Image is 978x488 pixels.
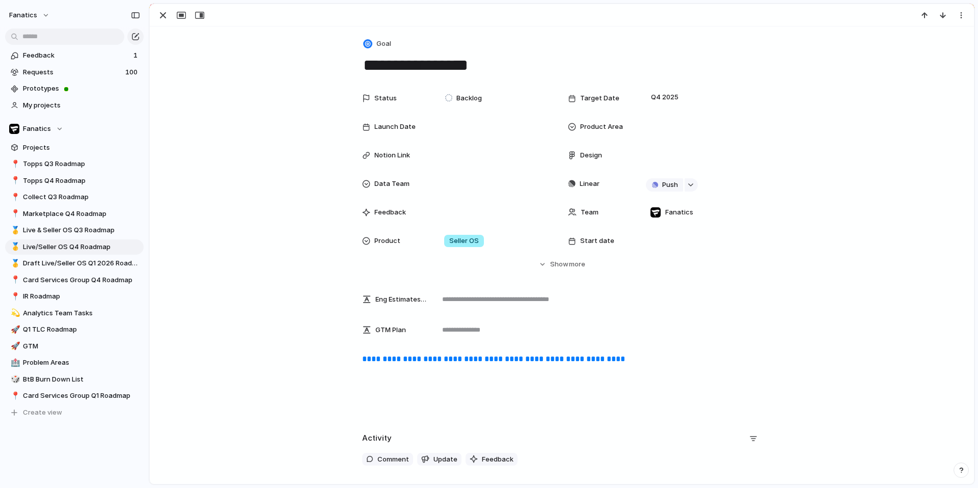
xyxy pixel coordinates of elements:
button: 🥇 [9,242,19,252]
button: 📍 [9,192,19,202]
button: 🥇 [9,258,19,268]
div: 📍 [11,208,18,220]
span: Prototypes [23,84,140,94]
span: Q4 2025 [648,91,681,103]
button: 📍 [9,176,19,186]
span: Product Area [580,122,623,132]
a: 📍Topps Q3 Roadmap [5,156,144,172]
div: 🎲 [11,373,18,385]
span: Problem Areas [23,358,140,368]
span: Fanatics [665,207,693,218]
span: Topps Q3 Roadmap [23,159,140,169]
span: Collect Q3 Roadmap [23,192,140,202]
button: 📍 [9,209,19,219]
span: Q1 TLC Roadmap [23,324,140,335]
button: 📍 [9,291,19,302]
span: Backlog [456,93,482,103]
span: Goal [376,39,391,49]
a: 🎲BtB Burn Down List [5,372,144,387]
span: Draft Live/Seller OS Q1 2026 Roadmap [23,258,140,268]
span: Feedback [374,207,406,218]
span: more [569,259,585,269]
span: Create view [23,408,62,418]
a: 📍Topps Q4 Roadmap [5,173,144,188]
span: Target Date [580,93,619,103]
a: 🥇Live & Seller OS Q3 Roadmap [5,223,144,238]
button: 🚀 [9,341,19,351]
a: 📍Card Services Group Q4 Roadmap [5,273,144,288]
span: Launch Date [374,122,416,132]
span: My projects [23,100,140,111]
span: Linear [580,179,600,189]
div: 📍 [11,390,18,402]
div: 💫Analytics Team Tasks [5,306,144,321]
div: 📍 [11,274,18,286]
button: 📍 [9,159,19,169]
span: Update [433,454,457,465]
span: BtB Burn Down List [23,374,140,385]
a: 🏥Problem Areas [5,355,144,370]
button: Showmore [362,255,762,274]
button: 🏥 [9,358,19,368]
a: 🚀GTM [5,339,144,354]
div: 📍Card Services Group Q1 Roadmap [5,388,144,403]
span: Card Services Group Q1 Roadmap [23,391,140,401]
a: Feedback1 [5,48,144,63]
div: 🚀 [11,324,18,336]
span: Card Services Group Q4 Roadmap [23,275,140,285]
span: Status [374,93,397,103]
span: Start date [580,236,614,246]
button: 📍 [9,391,19,401]
a: Requests100 [5,65,144,80]
button: Comment [362,453,413,466]
div: 📍 [11,192,18,203]
span: Show [550,259,568,269]
a: 🥇Live/Seller OS Q4 Roadmap [5,239,144,255]
span: IR Roadmap [23,291,140,302]
span: Push [662,180,678,190]
button: Fanatics [5,121,144,137]
button: 📍 [9,275,19,285]
button: 💫 [9,308,19,318]
span: Comment [377,454,409,465]
span: Team [581,207,599,218]
a: 🥇Draft Live/Seller OS Q1 2026 Roadmap [5,256,144,271]
span: GTM [23,341,140,351]
span: Topps Q4 Roadmap [23,176,140,186]
span: Feedback [23,50,130,61]
button: Goal [361,37,394,51]
span: Marketplace Q4 Roadmap [23,209,140,219]
span: Seller OS [449,236,479,246]
div: 📍 [11,158,18,170]
h2: Activity [362,432,392,444]
button: 🥇 [9,225,19,235]
div: 💫 [11,307,18,319]
a: Prototypes [5,81,144,96]
span: Data Team [374,179,410,189]
div: 🚀 [11,340,18,352]
span: Projects [23,143,140,153]
div: 🥇 [11,258,18,269]
div: 🏥 [11,357,18,369]
a: My projects [5,98,144,113]
button: Feedback [466,453,518,466]
div: 📍Marketplace Q4 Roadmap [5,206,144,222]
button: fanatics [5,7,55,23]
span: Live/Seller OS Q4 Roadmap [23,242,140,252]
span: Design [580,150,602,160]
span: Feedback [482,454,513,465]
span: GTM Plan [375,325,406,335]
span: Live & Seller OS Q3 Roadmap [23,225,140,235]
a: 📍IR Roadmap [5,289,144,304]
span: fanatics [9,10,37,20]
button: Create view [5,405,144,420]
span: Requests [23,67,122,77]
